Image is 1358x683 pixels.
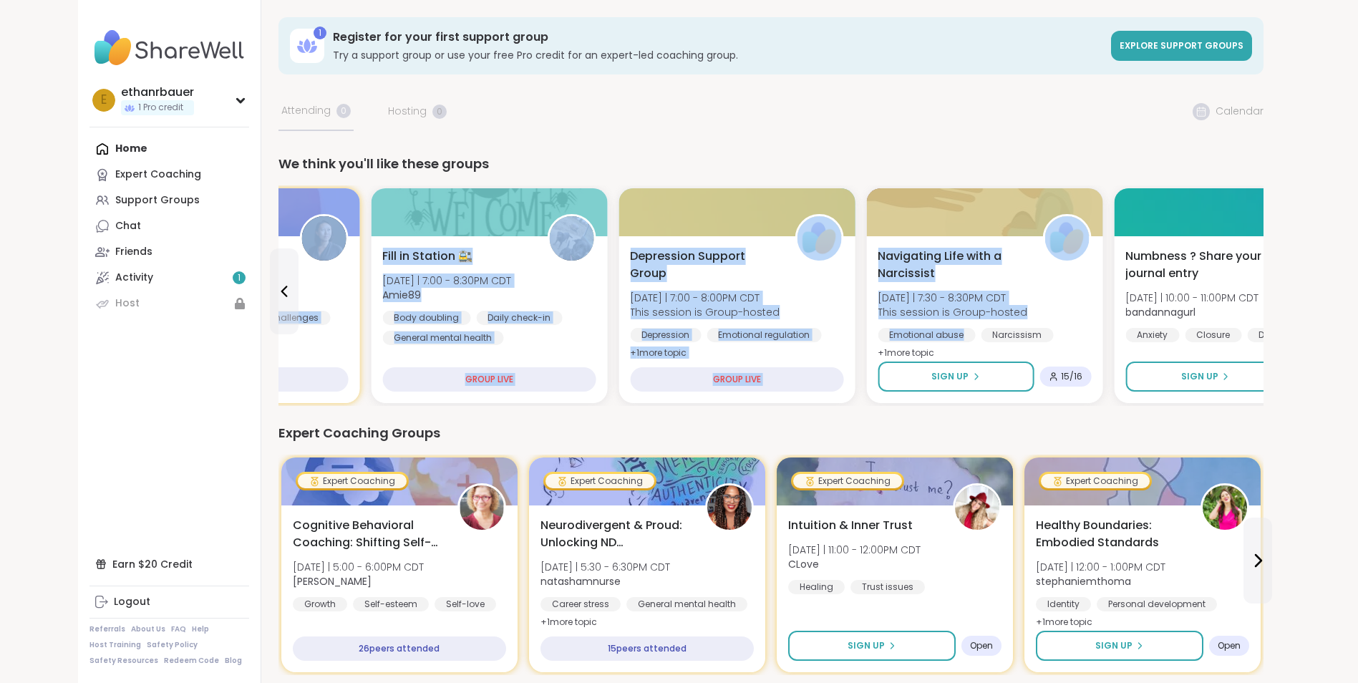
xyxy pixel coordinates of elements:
div: Friends [115,245,152,259]
span: Sign Up [848,639,885,652]
div: 1 [314,26,326,39]
span: Sign Up [1095,639,1133,652]
b: [PERSON_NAME] [293,574,372,588]
a: Friends [89,239,249,265]
div: General mental health [382,331,503,345]
img: Natasha [301,216,346,261]
span: [DATE] | 12:00 - 1:00PM CDT [1036,560,1165,574]
a: Referrals [89,624,125,634]
span: 1 [238,272,241,284]
a: Logout [89,589,249,615]
span: Depression Support Group [630,248,779,282]
a: Expert Coaching [89,162,249,188]
div: Closure [1185,328,1241,342]
div: Emotional abuse [878,328,975,342]
a: About Us [131,624,165,634]
img: Fausta [460,485,504,530]
a: Support Groups [89,188,249,213]
span: Cognitive Behavioral Coaching: Shifting Self-Talk [293,517,442,551]
div: General mental health [626,597,747,611]
div: GROUP LIVE [382,367,596,392]
div: Trust issues [850,580,925,594]
div: Healing [788,580,845,594]
div: Narcissism [981,328,1053,342]
img: Amie89 [549,216,593,261]
div: Support Groups [115,193,200,208]
span: Open [970,640,993,651]
b: stephaniemthoma [1036,574,1131,588]
div: Chat [115,219,141,233]
h3: Register for your first support group [333,29,1102,45]
div: Self-love [435,597,496,611]
span: Intuition & Inner Trust [788,517,913,534]
a: Safety Policy [147,640,198,650]
div: Expert Coaching [115,168,201,182]
b: natashamnurse [540,574,621,588]
div: Earn $20 Credit [89,551,249,577]
button: Sign Up [788,631,956,661]
a: Host [89,291,249,316]
div: Host [115,296,140,311]
span: [DATE] | 7:00 - 8:30PM CDT [382,273,511,288]
div: Activity [115,271,153,285]
div: Expert Coaching [1041,474,1150,488]
b: CLove [788,557,819,571]
div: 15 peers attended [540,636,754,661]
a: Chat [89,213,249,239]
a: Explore support groups [1111,31,1252,61]
div: Emotional regulation [707,328,821,342]
span: [DATE] | 11:00 - 12:00PM CDT [788,543,921,557]
span: Open [1218,640,1241,651]
button: Sign Up [1125,362,1285,392]
div: Depression [630,328,701,342]
b: Amie89 [382,288,421,302]
div: Daily check-in [1247,328,1333,342]
a: Safety Resources [89,656,158,666]
div: GROUP LIVE [135,367,348,392]
img: ShareWell [797,216,841,261]
span: [DATE] | 5:30 - 6:30PM CDT [540,560,670,574]
a: Host Training [89,640,141,650]
img: stephaniemthoma [1203,485,1247,530]
img: natashamnurse [707,485,752,530]
a: Redeem Code [164,656,219,666]
a: Help [192,624,209,634]
span: This session is Group-hosted [878,305,1027,319]
div: Growth [293,597,347,611]
img: ShareWell Nav Logo [89,23,249,73]
span: [DATE] | 7:30 - 8:30PM CDT [878,291,1027,305]
div: GROUP LIVE [630,367,843,392]
div: Expert Coaching [298,474,407,488]
span: Explore support groups [1120,39,1243,52]
span: This session is Group-hosted [630,305,780,319]
a: Blog [225,656,242,666]
h3: Try a support group or use your free Pro credit for an expert-led coaching group. [333,48,1102,62]
a: Activity1 [89,265,249,291]
div: Parenting challenges [214,311,330,325]
div: Identity [1036,597,1091,611]
div: Expert Coaching Groups [278,423,1264,443]
span: e [101,91,107,110]
b: bandannagurl [1125,305,1195,319]
div: Daily check-in [476,311,562,325]
span: Fill in Station 🚉 [382,248,472,265]
span: Sign Up [931,370,969,383]
span: [DATE] | 10:00 - 11:00PM CDT [1125,291,1258,305]
button: Sign Up [878,362,1034,392]
span: Healthy Boundaries: Embodied Standards [1036,517,1185,551]
span: [DATE] | 7:00 - 8:00PM CDT [630,291,780,305]
div: Body doubling [382,311,470,325]
div: Career stress [540,597,621,611]
span: 1 Pro credit [138,102,183,114]
span: Neurodivergent & Proud: Unlocking ND Superpowers [540,517,689,551]
div: Self-esteem [353,597,429,611]
span: [DATE] | 5:00 - 6:00PM CDT [293,560,424,574]
div: Expert Coaching [793,474,902,488]
span: Navigating Life with a Narcissist [878,248,1027,282]
img: ShareWell [1044,216,1089,261]
div: Expert Coaching [545,474,654,488]
img: CLove [955,485,999,530]
div: Logout [114,595,150,609]
button: Sign Up [1036,631,1203,661]
span: Numbness ? Share your journal entry [1125,248,1274,282]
